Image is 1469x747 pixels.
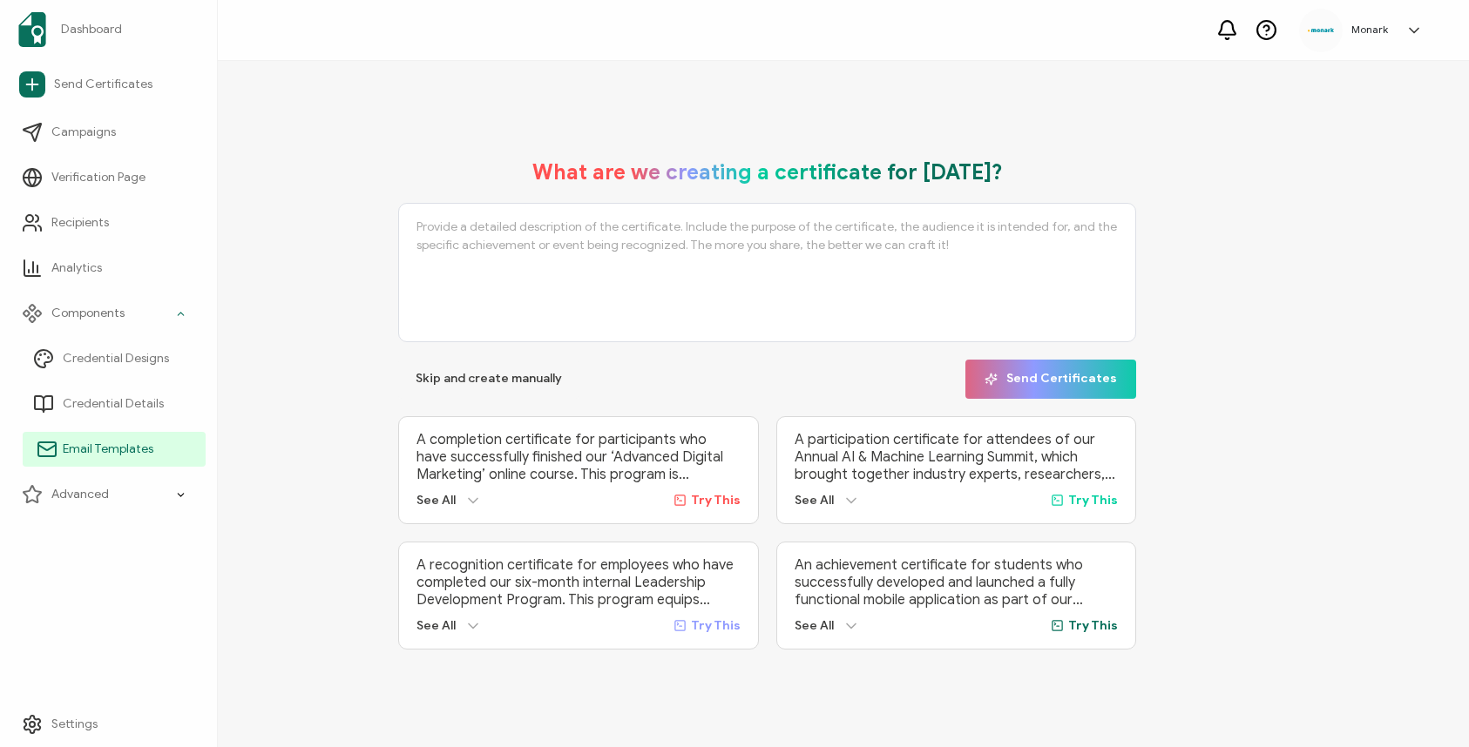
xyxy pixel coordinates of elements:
p: A participation certificate for attendees of our Annual AI & Machine Learning Summit, which broug... [795,431,1118,483]
span: Verification Page [51,169,146,186]
button: Send Certificates [965,360,1136,399]
a: Send Certificates [11,64,206,104]
span: Send Certificates [54,76,152,93]
span: See All [416,493,456,508]
span: Try This [691,493,741,508]
a: Dashboard [11,5,206,54]
span: Skip and create manually [416,373,562,385]
a: Campaigns [11,115,206,150]
span: See All [795,493,834,508]
span: Campaigns [51,124,116,141]
span: Credential Designs [63,350,169,367]
p: A recognition certificate for employees who have completed our six-month internal Leadership Deve... [416,556,740,609]
span: See All [416,618,456,633]
span: Settings [51,716,98,733]
span: Try This [1068,493,1118,508]
p: A completion certificate for participants who have successfully finished our ‘Advanced Digital Ma... [416,431,740,483]
img: sertifier-logomark-colored.svg [18,12,46,47]
button: Skip and create manually [398,360,579,399]
a: Recipients [11,205,206,240]
h1: What are we creating a certificate for [DATE]? [532,159,1003,185]
span: Try This [691,618,741,633]
img: 0563c257-c268-459f-8f5a-943513c310c2.png [1308,28,1334,32]
span: Advanced [51,486,109,503]
p: An achievement certificate for students who successfully developed and launched a fully functiona... [795,556,1118,609]
a: Email Templates [23,432,206,467]
h5: Monark [1351,24,1388,36]
span: Analytics [51,259,102,277]
span: See All [795,618,834,633]
span: Recipients [51,214,109,232]
a: Settings [11,707,206,742]
span: Email Templates [63,441,153,458]
a: Analytics [11,251,206,286]
iframe: Chat Widget [1170,550,1469,747]
a: Credential Designs [23,341,206,376]
span: Send Certificates [985,373,1117,386]
a: Credential Details [23,387,206,421]
span: Components [51,305,125,322]
span: Dashboard [61,21,122,38]
span: Credential Details [63,395,164,413]
a: Verification Page [11,160,206,195]
span: Try This [1068,618,1118,633]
